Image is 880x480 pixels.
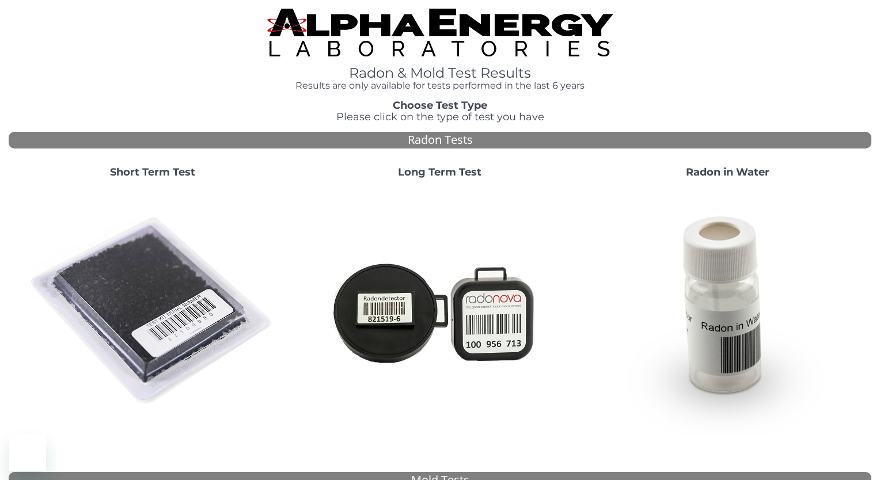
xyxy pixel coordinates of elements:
[267,81,612,91] h4: Results are only available for tests performed in the last 6 years
[267,9,612,56] img: TightCrop.jpg
[686,166,769,178] strong: Radon in Water
[398,166,481,178] strong: Long Term Test
[9,434,46,471] iframe: Button to launch messaging window
[9,132,871,148] div: Radon Tests
[29,188,276,435] img: ShortTerm.jpg
[110,166,195,178] strong: Short Term Test
[336,111,544,123] span: Please click on the type of test you have
[267,66,612,81] h1: Radon & Mold Test Results
[604,188,851,435] img: RadoninWater.jpg
[316,188,564,435] img: Radtrak2vsRadtrak3.jpg
[393,99,487,112] strong: Choose Test Type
